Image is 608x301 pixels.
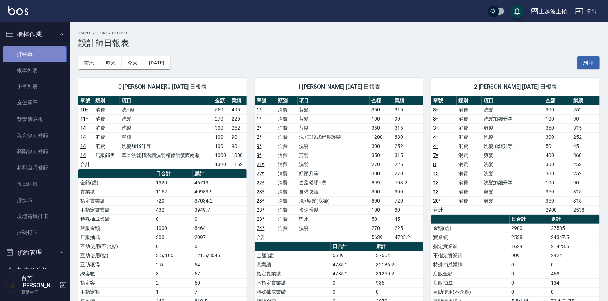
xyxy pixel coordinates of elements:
a: 營業儀表板 [3,111,67,127]
td: 90 [572,114,600,123]
th: 單號 [255,96,276,105]
td: 2900 [510,224,549,233]
td: 50 [544,142,572,151]
td: 互助使用(不含點) [431,287,510,296]
a: 8 [433,162,436,167]
td: 0 [331,278,374,287]
td: 432 [154,205,193,214]
td: 880 [393,132,423,142]
td: 4735.2 [393,233,423,242]
th: 金額 [370,96,393,105]
button: 今天 [122,56,144,69]
td: 300 [544,169,572,178]
td: 3 [154,269,193,278]
a: 座位開單 [3,95,67,111]
td: 指定實業績 [78,196,154,205]
a: 現場電腦打卡 [3,208,67,224]
td: 100 [213,132,230,142]
td: 消費 [94,114,120,123]
th: 日合計 [331,242,374,251]
td: 0 [510,278,549,287]
a: 13 [433,189,439,194]
td: 剪髮 [482,187,544,196]
button: save [510,4,524,18]
td: 46713 [193,178,247,187]
td: 0 [331,287,374,296]
button: 櫃檯作業 [3,25,67,43]
td: 消費 [276,151,297,160]
td: 去脂凝膠+洗 [298,178,370,187]
td: 45 [393,214,423,224]
a: 13 [433,180,439,185]
td: 消費 [457,160,482,169]
h3: 設計師日報表 [78,38,600,48]
button: 列印 [577,56,600,69]
button: 報表及分析 [3,261,67,280]
td: 消費 [457,114,482,123]
td: 2.5 [154,260,193,269]
td: 100 [544,114,572,123]
td: 不指定實業績 [255,278,331,287]
img: Logo [8,6,28,15]
td: 剪髮 [482,151,544,160]
td: 0 [193,242,247,251]
td: 店販金額 [78,224,154,233]
td: 315 [393,105,423,114]
td: 134 [549,278,600,287]
td: 0 [549,287,600,296]
td: 洗髮加錢升等 [482,114,544,123]
td: 300 [544,160,572,169]
td: 洗髮加錢升等 [120,142,213,151]
td: 270 [213,114,230,123]
td: 936 [374,278,423,287]
td: 洗髮 [482,132,544,142]
h5: 育芳[PERSON_NAME] [21,275,57,289]
td: 1152 [154,187,193,196]
td: 300 [154,233,193,242]
td: 洗+染髮(底染) [298,196,370,205]
td: 合計 [78,160,94,169]
a: 14 [80,152,86,158]
td: 金額(虛) [255,251,331,260]
a: 13 [433,171,439,176]
td: 指定實業績 [255,269,331,278]
td: 消費 [276,114,297,123]
td: 350 [544,196,572,205]
td: 消費 [457,142,482,151]
td: 4735.2 [331,269,374,278]
td: 300 [213,123,230,132]
td: 互助使用(不含點) [78,242,154,251]
td: 100 [370,114,393,123]
td: 252 [572,132,600,142]
td: 特殊抽成業績 [78,214,154,224]
button: [DATE] [143,56,170,69]
td: 1200 [370,132,393,142]
td: 1 [154,287,193,296]
td: 消費 [276,196,297,205]
td: 90 [230,132,247,142]
td: 50 [193,278,247,287]
td: 消費 [457,132,482,142]
td: 121.5/3645 [193,251,247,260]
th: 累計 [193,169,247,178]
td: 不指定客 [78,287,154,296]
th: 金額 [213,96,230,105]
td: 1000 [213,151,230,160]
td: 495 [230,105,247,114]
td: 360 [572,151,600,160]
td: 315 [572,196,600,205]
table: a dense table [78,96,247,169]
td: 消費 [276,123,297,132]
td: 270 [370,224,393,233]
td: 315 [572,123,600,132]
td: 40983.9 [193,187,247,196]
td: 0 [510,287,549,296]
td: 800 [370,196,393,205]
td: 37034.2 [193,196,247,205]
td: 4735.2 [331,260,374,269]
td: 消費 [94,132,120,142]
td: 225 [393,224,423,233]
td: 54 [193,260,247,269]
td: 0 [549,260,600,269]
td: 3.5/105 [154,251,193,260]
